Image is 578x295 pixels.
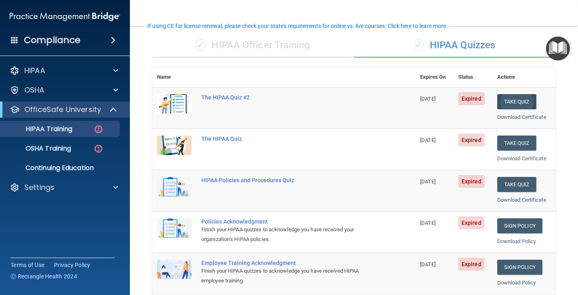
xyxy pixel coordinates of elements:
[497,155,546,161] a: Download Certificate
[420,137,436,143] span: [DATE]
[5,125,72,133] p: HIPAA Training
[24,66,45,75] p: HIPAA
[201,177,375,183] div: HIPAA Policies and Procedures Quiz
[458,175,485,188] span: Expired
[10,183,118,192] a: Settings
[10,85,118,95] a: OSHA
[152,67,196,87] th: Name
[11,261,44,269] a: Terms of Use
[54,261,91,269] a: Privacy Policy
[24,85,45,95] p: OSHA
[420,261,436,267] span: [DATE]
[201,94,375,101] div: The HIPAA Quiz #2
[201,136,375,142] div: The HIPAA Quiz
[147,23,448,29] div: If using CE for license renewal, please check your state's requirements for online vs. live cours...
[10,105,118,114] a: OfficeSafe University
[201,218,375,225] div: Policies Acknowledgment
[201,225,375,244] div: Finish your HIPAA quizzes to acknowledge you have received your organization’s HIPAA policies.
[10,66,118,75] a: HIPAA
[201,266,375,286] div: Finish your HIPAA quizzes to acknowledge you have received HIPAA employee training.
[24,183,54,192] p: Settings
[5,144,71,153] p: OSHA Training
[415,67,453,87] th: Expires On
[438,243,568,275] iframe: Drift Widget Chat Controller
[152,33,354,58] div: HIPAA Officer Training
[497,136,536,151] button: Take Quiz
[93,144,104,154] img: danger-circle.6113f641.png
[453,67,492,87] th: Status
[546,37,570,60] button: Open Resource Center
[497,114,546,120] a: Download Certificate
[420,220,436,226] span: [DATE]
[497,177,536,192] button: Take Quiz
[10,9,120,25] img: PMB logo
[5,164,116,172] p: Continuing Education
[201,260,375,266] div: Employee Training Acknowledgment
[497,280,536,286] a: Download Policy
[492,67,556,87] th: Actions
[497,197,546,203] a: Download Certificate
[420,96,436,102] span: [DATE]
[497,94,536,109] button: Take Quiz
[93,124,104,134] img: danger-circle.6113f641.png
[354,33,556,58] div: HIPAA Quizzes
[146,22,449,30] button: If using CE for license renewal, please check your state's requirements for online vs. live cours...
[458,216,485,229] span: Expired
[458,134,485,146] span: Expired
[497,218,542,233] a: Sign Policy
[458,92,485,105] span: Expired
[420,179,436,185] span: [DATE]
[24,34,80,46] h4: Compliance
[497,238,536,244] a: Download Policy
[24,105,101,114] p: OfficeSafe University
[11,272,77,280] span: Ⓒ Rectangle Health 2024
[196,39,205,51] span: ✓
[414,39,423,51] span: ✓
